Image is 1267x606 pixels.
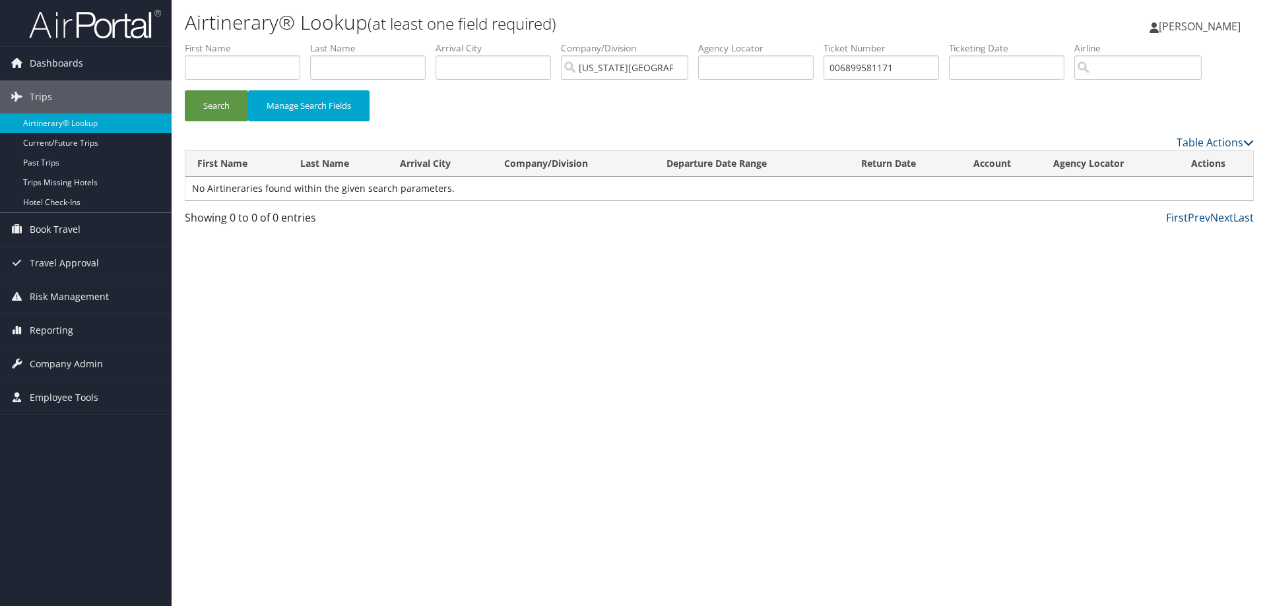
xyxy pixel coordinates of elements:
[961,151,1041,177] th: Account: activate to sort column ascending
[30,381,98,414] span: Employee Tools
[30,280,109,313] span: Risk Management
[185,9,897,36] h1: Airtinerary® Lookup
[949,42,1074,55] label: Ticketing Date
[388,151,492,177] th: Arrival City: activate to sort column ascending
[185,90,248,121] button: Search
[492,151,654,177] th: Company/Division
[849,151,962,177] th: Return Date: activate to sort column ascending
[29,9,161,40] img: airportal-logo.png
[698,42,824,55] label: Agency Locator
[561,42,698,55] label: Company/Division
[248,90,370,121] button: Manage Search Fields
[310,42,436,55] label: Last Name
[1179,151,1253,177] th: Actions
[1188,210,1210,225] a: Prev
[1150,7,1254,46] a: [PERSON_NAME]
[30,80,52,113] span: Trips
[30,47,83,80] span: Dashboards
[1233,210,1254,225] a: Last
[30,314,73,347] span: Reporting
[436,42,561,55] label: Arrival City
[185,210,438,232] div: Showing 0 to 0 of 0 entries
[655,151,849,177] th: Departure Date Range: activate to sort column ascending
[30,213,81,246] span: Book Travel
[1177,135,1254,150] a: Table Actions
[1210,210,1233,225] a: Next
[368,13,556,34] small: (at least one field required)
[1074,42,1212,55] label: Airline
[30,247,99,280] span: Travel Approval
[824,42,949,55] label: Ticket Number
[1159,19,1241,34] span: [PERSON_NAME]
[1166,210,1188,225] a: First
[185,42,310,55] label: First Name
[1041,151,1179,177] th: Agency Locator: activate to sort column ascending
[30,348,103,380] span: Company Admin
[288,151,389,177] th: Last Name: activate to sort column ascending
[185,177,1253,200] td: No Airtineraries found within the given search parameters.
[185,151,288,177] th: First Name: activate to sort column ascending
